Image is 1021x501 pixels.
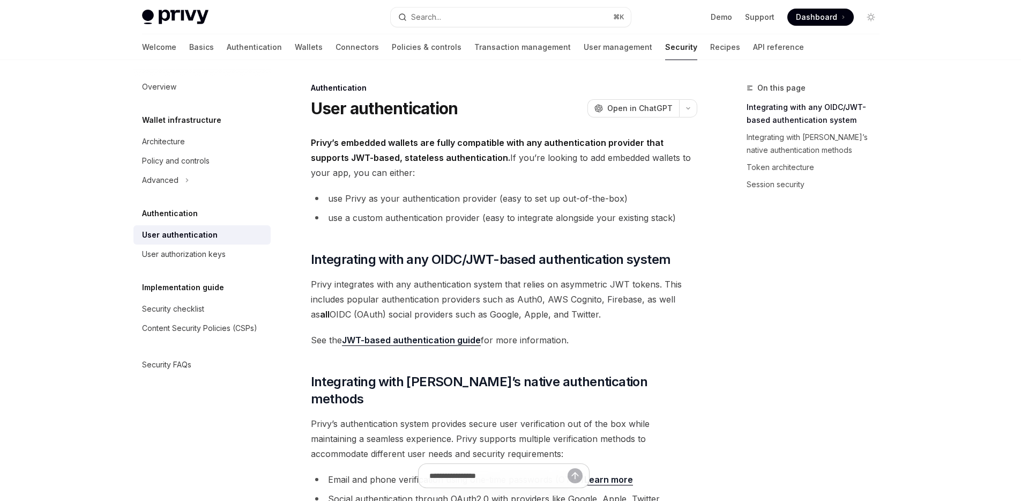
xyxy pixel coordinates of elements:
button: Open in ChatGPT [587,99,679,117]
li: use Privy as your authentication provider (easy to set up out-of-the-box) [311,191,697,206]
span: On this page [757,82,806,94]
div: Security FAQs [142,358,191,371]
a: JWT-based authentication guide [342,335,481,346]
button: Toggle dark mode [862,9,880,26]
h5: Implementation guide [142,281,224,294]
a: Authentication [227,34,282,60]
div: User authentication [142,229,218,241]
a: Integrating with [PERSON_NAME]’s native authentication methods [747,129,888,159]
span: Open in ChatGPT [607,103,673,114]
a: Basics [189,34,214,60]
a: Demo [711,12,732,23]
a: User authentication [133,225,271,245]
a: Integrating with any OIDC/JWT-based authentication system [747,99,888,129]
div: Search... [411,11,441,24]
a: Support [745,12,774,23]
a: Transaction management [474,34,571,60]
h5: Wallet infrastructure [142,114,221,127]
a: User management [584,34,652,60]
img: light logo [142,10,208,25]
a: Security [665,34,697,60]
span: Integrating with any OIDC/JWT-based authentication system [311,251,671,268]
span: ⌘ K [613,13,624,21]
div: Advanced [142,174,178,187]
strong: Privy’s embedded wallets are fully compatible with any authentication provider that supports JWT-... [311,137,664,163]
a: Dashboard [787,9,854,26]
a: API reference [753,34,804,60]
div: User authorization keys [142,248,226,261]
div: Security checklist [142,303,204,315]
span: Dashboard [796,12,837,23]
div: Policy and controls [142,154,210,167]
div: Overview [142,80,176,93]
a: Connectors [336,34,379,60]
div: Authentication [311,83,697,93]
a: Architecture [133,132,271,151]
a: Recipes [710,34,740,60]
a: Wallets [295,34,323,60]
a: User authorization keys [133,245,271,264]
a: Policies & controls [392,34,461,60]
div: Architecture [142,135,185,148]
a: Overview [133,77,271,97]
a: Content Security Policies (CSPs) [133,319,271,338]
span: Privy’s authentication system provides secure user verification out of the box while maintaining ... [311,416,697,461]
a: Security FAQs [133,355,271,374]
li: use a custom authentication provider (easy to integrate alongside your existing stack) [311,210,697,225]
div: Content Security Policies (CSPs) [142,322,257,335]
a: Security checklist [133,299,271,319]
a: Session security [747,176,888,193]
span: Integrating with [PERSON_NAME]’s native authentication methods [311,373,697,408]
a: Policy and controls [133,151,271,171]
span: See the for more information. [311,333,697,348]
h1: User authentication [311,99,458,118]
span: Privy integrates with any authentication system that relies on asymmetric JWT tokens. This includ... [311,277,697,322]
button: Search...⌘K [391,8,631,27]
strong: all [320,309,330,320]
span: If you’re looking to add embedded wallets to your app, you can either: [311,135,697,180]
a: Token architecture [747,159,888,176]
a: Welcome [142,34,176,60]
h5: Authentication [142,207,198,220]
button: Send message [568,468,583,483]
